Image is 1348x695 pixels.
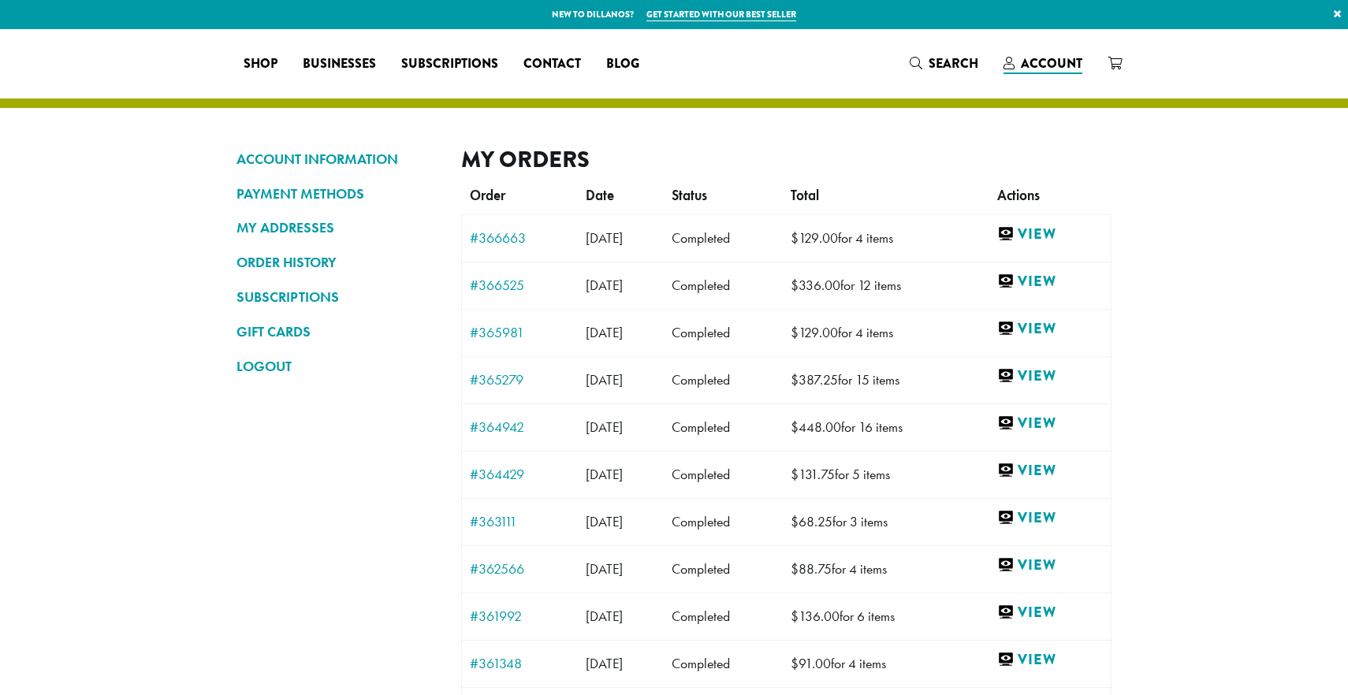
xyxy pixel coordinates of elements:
[791,229,838,247] span: 129.00
[664,403,784,451] td: Completed
[791,655,831,672] span: 91.00
[791,324,799,341] span: $
[791,187,819,204] span: Total
[997,556,1103,575] a: View
[997,366,1103,386] a: View
[646,8,796,21] a: Get started with our best seller
[791,371,799,388] span: $
[783,545,989,593] td: for 4 items
[791,229,799,247] span: $
[664,640,784,687] td: Completed
[791,466,799,483] span: $
[401,54,498,74] span: Subscriptions
[997,603,1103,623] a: View
[791,277,840,294] span: 336.00
[664,356,784,403] td: Completed
[791,513,799,530] span: $
[783,640,989,687] td: for 4 items
[236,180,438,207] a: PAYMENT METHODS
[231,51,290,76] a: Shop
[470,609,570,623] a: #361992
[470,373,570,387] a: #365279
[586,277,623,294] span: [DATE]
[791,655,799,672] span: $
[470,467,570,481] a: #364429
[664,498,784,545] td: Completed
[664,309,784,356] td: Completed
[791,466,835,483] span: 131.75
[470,420,570,434] a: #364942
[586,187,614,204] span: Date
[791,324,838,341] span: 129.00
[791,560,832,578] span: 88.75
[997,650,1103,670] a: View
[783,593,989,640] td: for 6 items
[470,515,570,529] a: #363111
[586,608,623,625] span: [DATE]
[470,656,570,671] a: #361348
[244,54,277,74] span: Shop
[236,214,438,241] a: MY ADDRESSES
[664,451,784,498] td: Completed
[236,318,438,345] a: GIFT CARDS
[586,560,623,578] span: [DATE]
[783,309,989,356] td: for 4 items
[236,249,438,276] a: ORDER HISTORY
[664,545,784,593] td: Completed
[586,655,623,672] span: [DATE]
[791,277,799,294] span: $
[586,418,623,436] span: [DATE]
[791,560,799,578] span: $
[897,50,991,76] a: Search
[791,371,838,388] span: 387.25
[791,608,840,625] span: 136.00
[236,353,438,380] a: LOGOUT
[461,146,1112,173] h2: My Orders
[783,498,989,545] td: for 3 items
[586,229,623,247] span: [DATE]
[664,214,784,262] td: Completed
[236,284,438,310] a: SUBSCRIPTIONS
[1021,54,1082,72] span: Account
[997,461,1103,481] a: View
[664,593,784,640] td: Completed
[470,278,570,292] a: #366525
[586,513,623,530] span: [DATE]
[523,54,581,74] span: Contact
[791,418,799,436] span: $
[791,608,799,625] span: $
[470,325,570,340] a: #365981
[783,262,989,309] td: for 12 items
[586,371,623,388] span: [DATE]
[664,262,784,309] td: Completed
[783,403,989,451] td: for 16 items
[997,187,1040,204] span: Actions
[997,414,1103,433] a: View
[672,187,707,204] span: Status
[783,356,989,403] td: for 15 items
[470,231,570,245] a: #366663
[783,214,989,262] td: for 4 items
[791,418,841,436] span: 448.00
[997,319,1103,339] a: View
[997,508,1103,528] a: View
[929,54,978,72] span: Search
[470,562,570,576] a: #362566
[997,225,1103,244] a: View
[236,146,438,173] a: ACCOUNT INFORMATION
[997,272,1103,292] a: View
[791,513,832,530] span: 68.25
[303,54,376,74] span: Businesses
[606,54,639,74] span: Blog
[783,451,989,498] td: for 5 items
[586,324,623,341] span: [DATE]
[470,187,505,204] span: Order
[586,466,623,483] span: [DATE]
